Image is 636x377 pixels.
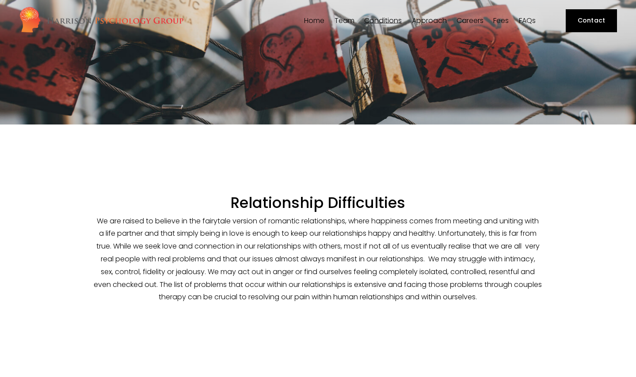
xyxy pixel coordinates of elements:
a: Contact [566,9,617,32]
a: Home [304,16,324,25]
img: Harrison Psychology Group [19,6,184,35]
a: folder dropdown [335,16,354,25]
h1: Relationship Difficulties [94,194,542,212]
a: FAQs [519,16,536,25]
span: Approach [412,17,447,24]
a: folder dropdown [412,16,447,25]
span: Conditions [364,17,402,24]
a: Careers [457,16,484,25]
a: folder dropdown [364,16,402,25]
a: Fees [493,16,509,25]
p: We are raised to believe in the fairytale version of romantic relationships, where happiness come... [94,215,542,304]
span: Team [335,17,354,24]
